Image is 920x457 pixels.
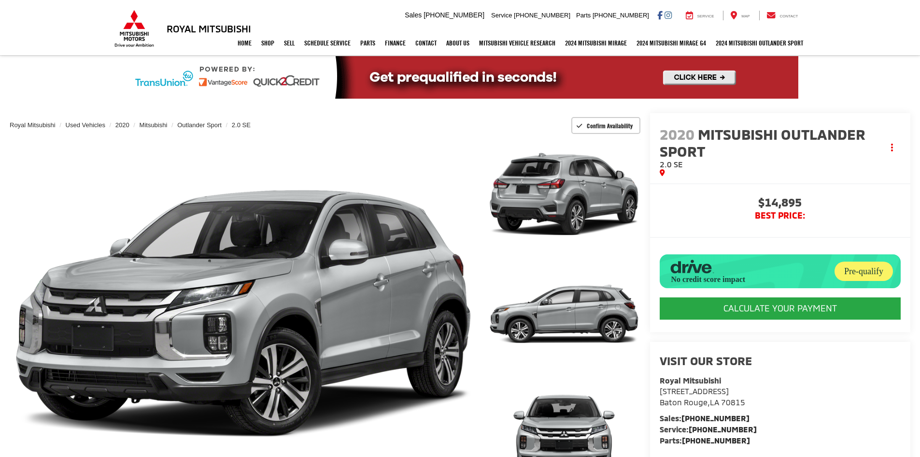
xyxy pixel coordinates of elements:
a: Royal Mitsubishi [10,121,56,129]
a: Mitsubishi Vehicle Research [474,31,560,55]
span: BEST PRICE: [660,211,901,221]
a: 2024 Mitsubishi Outlander SPORT [711,31,808,55]
span: Service [491,12,512,19]
span: Mitsubishi Outlander Sport [660,125,865,160]
span: Baton Rouge [660,398,708,407]
a: 2024 Mitsubishi Mirage G4 [632,31,711,55]
h3: Royal Mitsubishi [167,23,251,34]
a: [PHONE_NUMBER] [682,436,750,445]
span: Contact [779,14,798,18]
strong: Service: [660,425,757,434]
a: 2020 [115,121,129,129]
span: [PHONE_NUMBER] [424,11,484,19]
strong: Sales: [660,413,750,423]
a: Home [233,31,256,55]
span: 70815 [721,398,745,407]
a: Service [679,11,722,20]
span: 2020 [660,125,694,143]
a: [PHONE_NUMBER] [689,425,757,434]
a: Outlander Sport [177,121,222,129]
a: 2024 Mitsubishi Mirage [560,31,632,55]
a: Instagram: Click to visit our Instagram page [665,11,672,19]
a: Sell [279,31,299,55]
span: Service [697,14,714,18]
a: Facebook: Click to visit our Facebook page [657,11,663,19]
a: Expand Photo 1 [488,137,640,252]
span: Map [741,14,750,18]
a: Finance [380,31,410,55]
a: Mitsubishi [140,121,168,129]
img: Mitsubishi [113,10,156,47]
img: 2020 Mitsubishi Outlander Sport 2.0 SE [486,136,641,253]
strong: Royal Mitsubishi [660,376,721,385]
a: Map [723,11,757,20]
strong: Parts: [660,436,750,445]
span: , [660,398,745,407]
span: dropdown dots [891,144,893,151]
a: About Us [441,31,474,55]
a: Contact [759,11,806,20]
span: LA [710,398,719,407]
h2: Visit our Store [660,354,901,367]
a: Expand Photo 2 [488,257,640,372]
img: 2020 Mitsubishi Outlander Sport 2.0 SE [486,256,641,373]
a: Schedule Service: Opens in a new tab [299,31,355,55]
span: Confirm Availability [587,122,633,130]
button: Confirm Availability [571,117,640,134]
span: [PHONE_NUMBER] [514,12,570,19]
: CALCULATE YOUR PAYMENT [660,297,901,320]
a: Used Vehicles [66,121,105,129]
button: Actions [884,139,901,156]
a: [PHONE_NUMBER] [681,413,750,423]
a: [STREET_ADDRESS] Baton Rouge,LA 70815 [660,386,745,407]
img: Quick2Credit [122,56,798,99]
a: 2.0 SE [232,121,251,129]
span: 2.0 SE [660,160,683,169]
a: Parts: Opens in a new tab [355,31,380,55]
span: [STREET_ADDRESS] [660,386,729,396]
span: Sales [405,11,422,19]
span: Parts [576,12,591,19]
a: Shop [256,31,279,55]
span: [PHONE_NUMBER] [593,12,649,19]
span: $14,895 [660,196,901,211]
a: Contact [410,31,441,55]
